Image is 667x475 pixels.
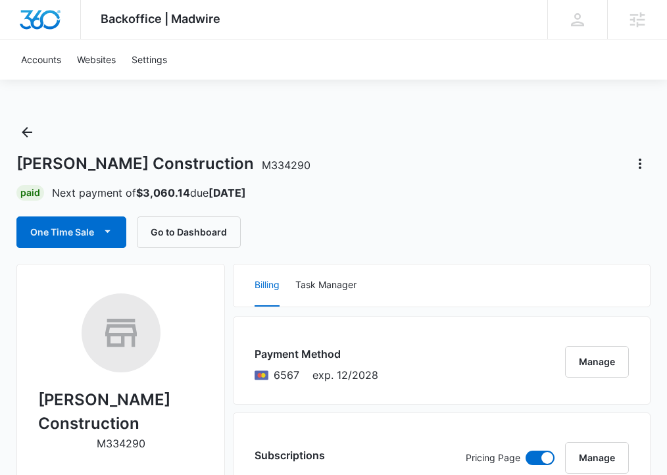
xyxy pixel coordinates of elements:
[16,216,126,248] button: One Time Sale
[565,346,629,378] button: Manage
[295,264,357,307] button: Task Manager
[262,159,310,172] span: M334290
[101,12,220,26] span: Backoffice | Madwire
[137,216,241,248] button: Go to Dashboard
[312,367,378,383] span: exp. 12/2028
[136,186,190,199] strong: $3,060.14
[124,39,175,80] a: Settings
[16,154,310,174] h1: [PERSON_NAME] Construction
[209,186,246,199] strong: [DATE]
[16,185,44,201] div: Paid
[69,39,124,80] a: Websites
[274,367,299,383] span: Mastercard ending with
[13,39,69,80] a: Accounts
[255,264,280,307] button: Billing
[255,447,325,463] h3: Subscriptions
[97,436,145,451] p: M334290
[255,346,378,362] h3: Payment Method
[466,451,520,465] p: Pricing Page
[16,122,37,143] button: Back
[565,442,629,474] button: Manage
[52,185,246,201] p: Next payment of due
[630,153,651,174] button: Actions
[38,388,203,436] h2: [PERSON_NAME] Construction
